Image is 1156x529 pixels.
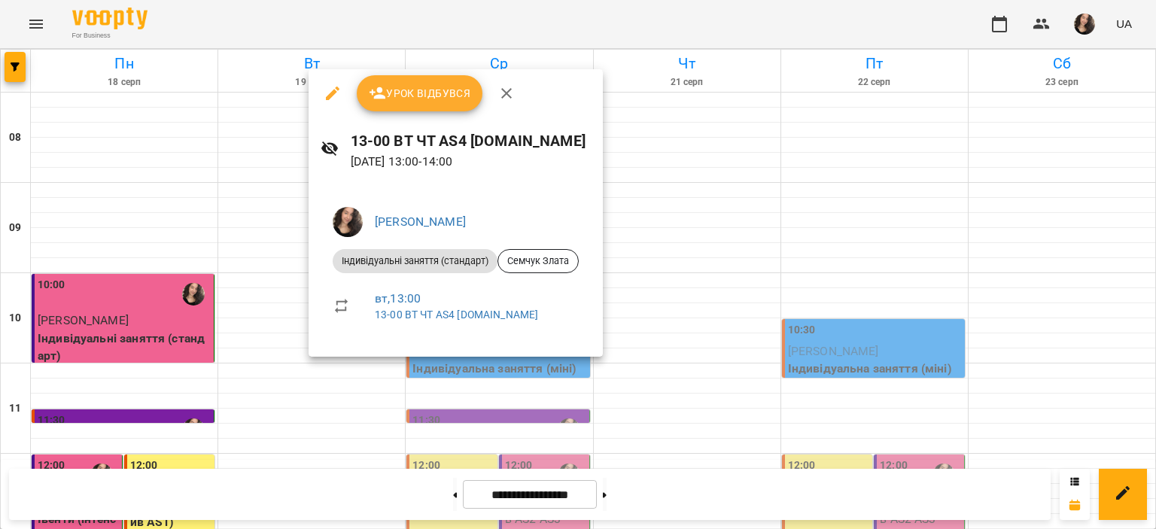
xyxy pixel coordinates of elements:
span: Семчук Злата [498,254,578,268]
a: [PERSON_NAME] [375,214,466,229]
span: Урок відбувся [369,84,471,102]
span: Індивідуальні заняття (стандарт) [333,254,497,268]
div: Семчук Злата [497,249,579,273]
img: af1f68b2e62f557a8ede8df23d2b6d50.jpg [333,207,363,237]
a: 13-00 ВТ ЧТ AS4 [DOMAIN_NAME] [375,309,538,321]
a: вт , 13:00 [375,291,421,306]
button: Урок відбувся [357,75,483,111]
h6: 13-00 ВТ ЧТ AS4 [DOMAIN_NAME] [351,129,591,153]
p: [DATE] 13:00 - 14:00 [351,153,591,171]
